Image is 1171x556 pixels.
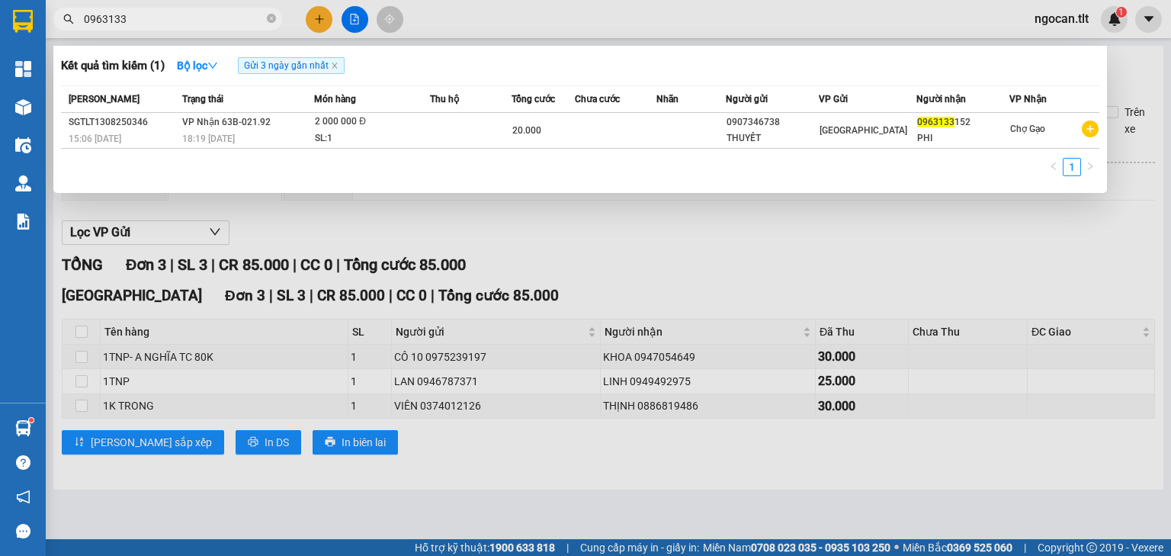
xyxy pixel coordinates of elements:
img: warehouse-icon [15,99,31,115]
span: Người gửi [726,94,768,104]
div: THUYẾT [727,130,818,146]
span: search [63,14,74,24]
span: Thu hộ [430,94,459,104]
sup: 1 [29,418,34,423]
div: SGTLT1308250346 [69,114,178,130]
button: right [1081,158,1099,176]
img: solution-icon [15,214,31,230]
span: [GEOGRAPHIC_DATA] [820,125,907,136]
img: warehouse-icon [15,137,31,153]
span: [PERSON_NAME] [69,94,140,104]
span: notification [16,490,30,504]
span: 20.000 [512,125,541,136]
span: Tổng cước [512,94,555,104]
span: VP Nhận 63B-021.92 [182,117,271,127]
span: VP Gửi [819,94,848,104]
span: right [1086,162,1095,171]
span: 0963133 [917,117,954,127]
img: warehouse-icon [15,175,31,191]
span: close-circle [267,14,276,23]
li: 1 [1063,158,1081,176]
img: warehouse-icon [15,420,31,436]
button: left [1044,158,1063,176]
li: Previous Page [1044,158,1063,176]
span: 18:19 [DATE] [182,133,235,144]
span: plus-circle [1082,121,1099,137]
span: left [1049,162,1058,171]
div: 152 [917,114,1009,130]
span: close [331,62,338,69]
div: PHI [917,130,1009,146]
span: Nhãn [656,94,679,104]
span: 15:06 [DATE] [69,133,121,144]
span: close-circle [267,12,276,27]
span: Người nhận [916,94,966,104]
img: dashboard-icon [15,61,31,77]
span: down [207,60,218,71]
span: Chưa cước [575,94,620,104]
div: 0907346738 [727,114,818,130]
div: 2 000 000 Đ [315,114,429,130]
span: VP Nhận [1009,94,1047,104]
span: Món hàng [314,94,356,104]
h3: Kết quả tìm kiếm ( 1 ) [61,58,165,74]
li: Next Page [1081,158,1099,176]
div: SL: 1 [315,130,429,147]
span: Trạng thái [182,94,223,104]
span: Gửi 3 ngày gần nhất [238,57,345,74]
span: message [16,524,30,538]
span: question-circle [16,455,30,470]
img: logo-vxr [13,10,33,33]
button: Bộ lọcdown [165,53,230,78]
strong: Bộ lọc [177,59,218,72]
input: Tìm tên, số ĐT hoặc mã đơn [84,11,264,27]
span: Chợ Gạo [1010,124,1045,134]
a: 1 [1064,159,1080,175]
